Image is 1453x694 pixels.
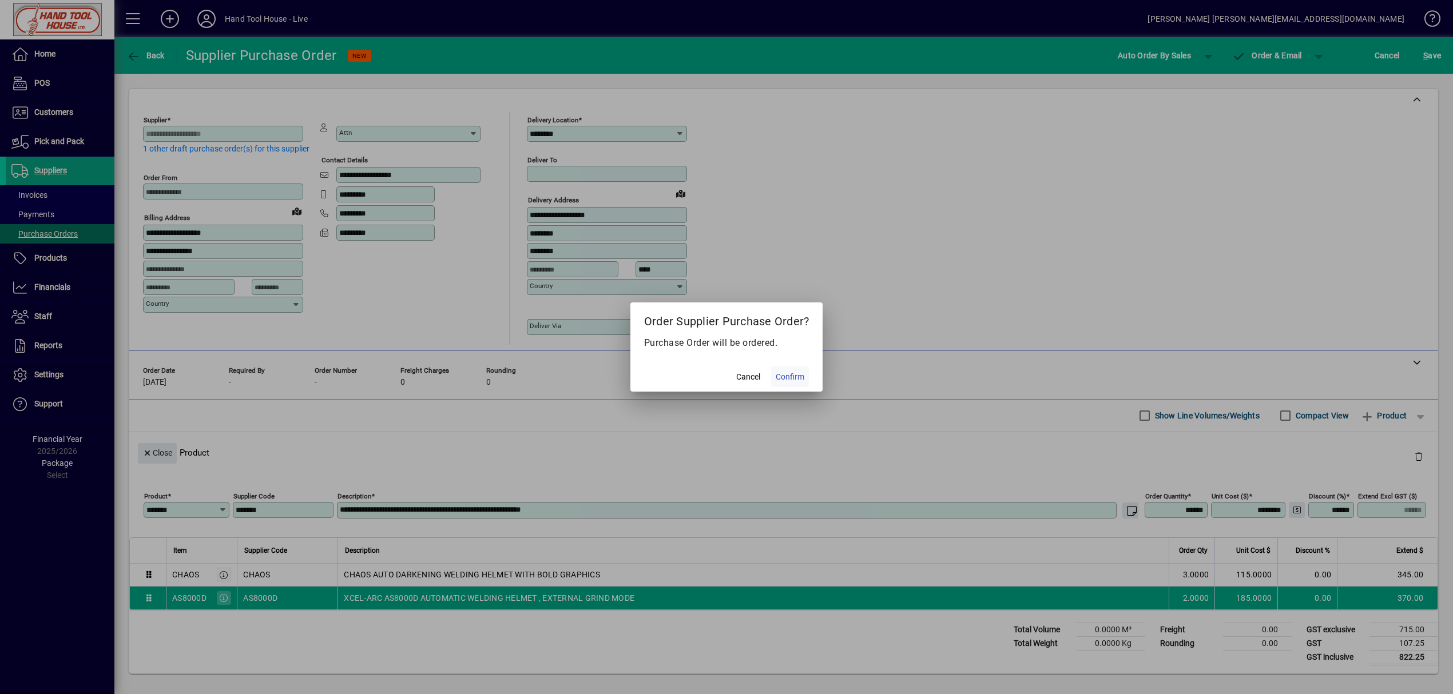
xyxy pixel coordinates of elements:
span: Cancel [736,371,760,383]
h2: Order Supplier Purchase Order? [630,302,823,336]
p: Purchase Order will be ordered. [644,336,809,350]
button: Cancel [730,366,767,387]
span: Confirm [776,371,804,383]
button: Confirm [771,366,809,387]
